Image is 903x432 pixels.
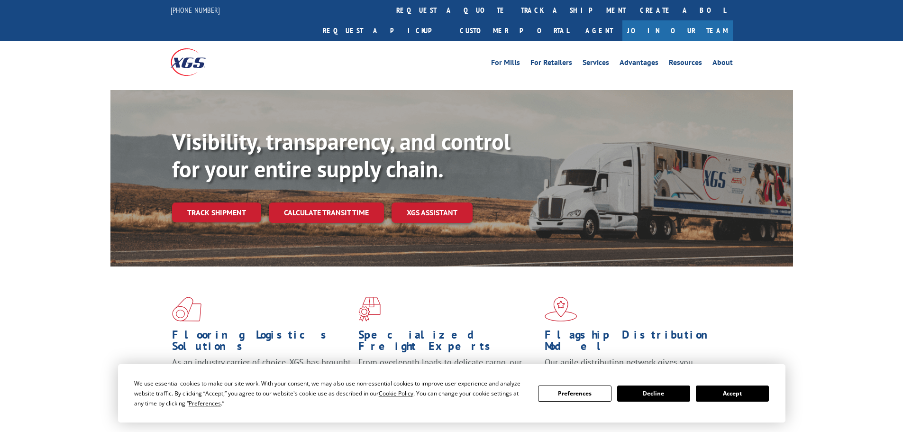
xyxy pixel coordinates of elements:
[171,5,220,15] a: [PHONE_NUMBER]
[712,59,733,69] a: About
[576,20,622,41] a: Agent
[172,357,351,390] span: As an industry carrier of choice, XGS has brought innovation and dedication to flooring logistics...
[620,59,658,69] a: Advantages
[316,20,453,41] a: Request a pickup
[118,364,785,423] div: Cookie Consent Prompt
[583,59,609,69] a: Services
[358,329,538,357] h1: Specialized Freight Experts
[669,59,702,69] a: Resources
[696,386,769,402] button: Accept
[189,399,221,407] span: Preferences
[622,20,733,41] a: Join Our Team
[545,329,724,357] h1: Flagship Distribution Model
[545,297,577,322] img: xgs-icon-flagship-distribution-model-red
[172,127,511,184] b: Visibility, transparency, and control for your entire supply chain.
[545,357,719,379] span: Our agile distribution network gives you nationwide inventory management on demand.
[269,202,384,223] a: Calculate transit time
[379,389,413,397] span: Cookie Policy
[491,59,520,69] a: For Mills
[530,59,572,69] a: For Retailers
[172,202,261,222] a: Track shipment
[172,329,351,357] h1: Flooring Logistics Solutions
[172,297,201,322] img: xgs-icon-total-supply-chain-intelligence-red
[453,20,576,41] a: Customer Portal
[392,202,473,223] a: XGS ASSISTANT
[538,386,611,402] button: Preferences
[358,357,538,399] p: From overlength loads to delicate cargo, our experienced staff knows the best way to move your fr...
[358,297,381,322] img: xgs-icon-focused-on-flooring-red
[617,386,690,402] button: Decline
[134,378,527,408] div: We use essential cookies to make our site work. With your consent, we may also use non-essential ...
